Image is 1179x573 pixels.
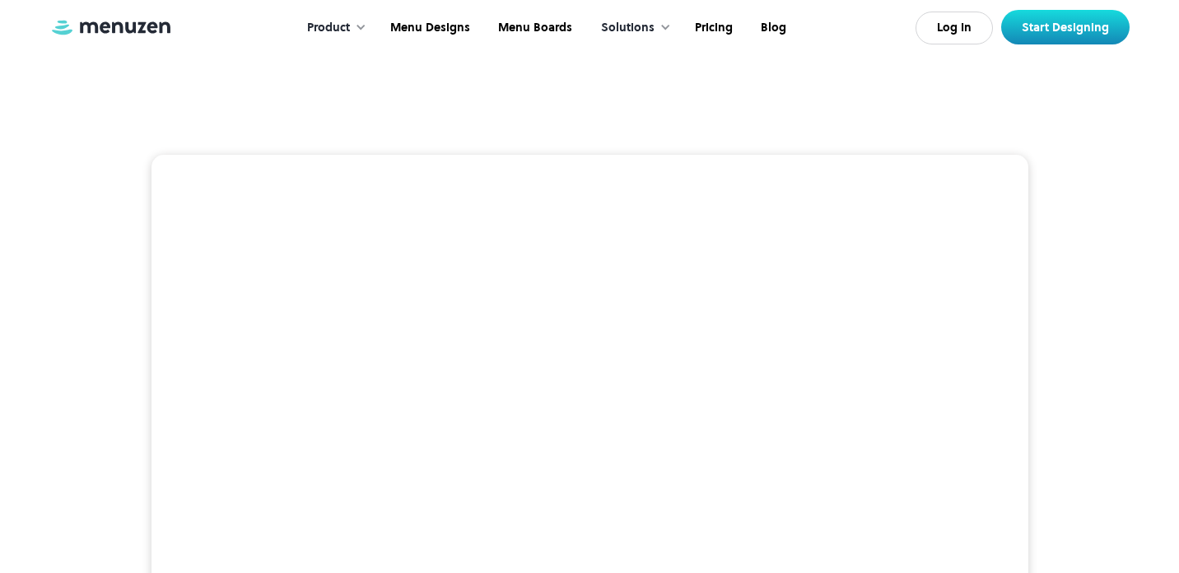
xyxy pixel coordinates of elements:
[291,2,375,54] div: Product
[679,2,745,54] a: Pricing
[1001,10,1130,44] a: Start Designing
[601,19,655,37] div: Solutions
[482,2,585,54] a: Menu Boards
[916,12,993,44] a: Log In
[375,2,482,54] a: Menu Designs
[745,2,799,54] a: Blog
[307,19,350,37] div: Product
[585,2,679,54] div: Solutions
